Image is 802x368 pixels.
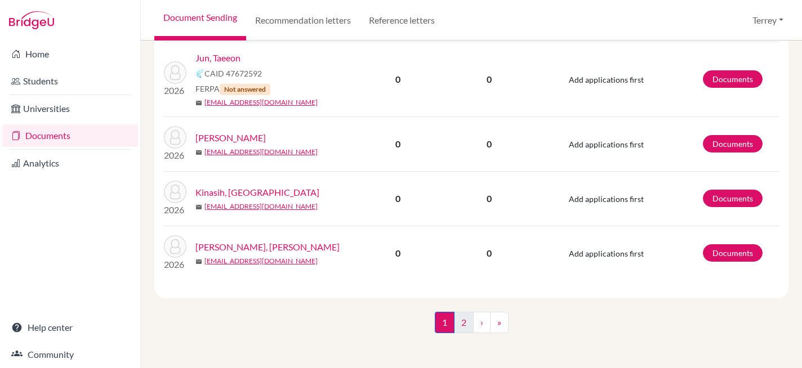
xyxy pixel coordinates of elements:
[164,235,186,258] img: Liao, Jayden Weixiang
[195,83,270,95] span: FERPA
[164,149,186,162] p: 2026
[204,97,318,107] a: [EMAIL_ADDRESS][DOMAIN_NAME]
[437,246,541,260] p: 0
[2,152,138,174] a: Analytics
[2,70,138,92] a: Students
[195,131,266,145] a: [PERSON_NAME]
[569,75,644,84] span: Add applications first
[2,316,138,339] a: Help center
[395,248,400,258] b: 0
[195,149,202,156] span: mail
[395,193,400,204] b: 0
[164,258,186,271] p: 2026
[195,100,202,106] span: mail
[490,312,509,333] a: »
[164,203,186,217] p: 2026
[195,204,202,210] span: mail
[703,135,763,152] a: Documents
[437,192,541,205] p: 0
[703,70,763,88] a: Documents
[2,124,138,147] a: Documents
[195,186,319,199] a: Kinasih, [GEOGRAPHIC_DATA]
[395,74,400,84] b: 0
[569,194,644,204] span: Add applications first
[569,249,644,258] span: Add applications first
[703,244,763,262] a: Documents
[473,312,491,333] a: ›
[164,126,186,149] img: Kim, Taebin
[204,68,262,79] span: CAID 47672592
[437,137,541,151] p: 0
[220,84,270,95] span: Not answered
[204,201,318,212] a: [EMAIL_ADDRESS][DOMAIN_NAME]
[2,343,138,366] a: Community
[195,258,202,265] span: mail
[435,312,455,333] span: 1
[204,256,318,266] a: [EMAIL_ADDRESS][DOMAIN_NAME]
[195,51,240,65] a: Jun, Taeeon
[9,11,54,29] img: Bridge-U
[195,69,204,78] img: Common App logo
[569,140,644,149] span: Add applications first
[2,97,138,120] a: Universities
[747,10,788,31] button: Terrey
[703,190,763,207] a: Documents
[395,138,400,149] b: 0
[435,312,509,342] nav: ...
[164,181,186,203] img: Kinasih, Calya
[204,147,318,157] a: [EMAIL_ADDRESS][DOMAIN_NAME]
[2,43,138,65] a: Home
[195,240,340,254] a: [PERSON_NAME], [PERSON_NAME]
[437,73,541,86] p: 0
[164,84,186,97] p: 2026
[164,61,186,84] img: Jun, Taeeon
[454,312,474,333] a: 2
